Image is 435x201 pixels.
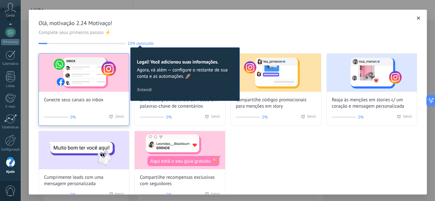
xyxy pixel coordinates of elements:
[115,114,124,120] span: 2 min
[1,84,20,88] div: Listas
[39,30,417,36] span: Complete seus primeiros passos ⚡
[211,191,220,198] span: 5 min
[1,105,20,109] div: E-mail
[6,14,15,18] span: Conta
[135,131,225,169] img: Share exclusive rewards with followers
[327,54,417,92] img: React to story mentions with a heart and personalized message
[137,67,233,80] span: Agora, vá além — configure o restante de sua conta e as automações. 🚀
[44,97,103,103] span: Conecte seus canais ao inbox
[307,114,316,120] span: 3 min
[1,148,20,152] div: Configurações
[166,191,172,198] span: 0%
[39,131,129,169] img: Greet leads with a custom message (Wizard onboarding modal)
[39,54,129,92] img: Connect your channels to the inbox
[137,87,152,92] span: Entendi
[1,125,20,130] div: Estatísticas
[140,97,220,110] span: Envie cód. promocionais com base em palavras-chave de comentários
[1,39,19,45] div: WhatsApp
[134,85,155,94] button: Entendi
[128,41,153,46] span: 10% concluído
[403,114,412,120] span: 3 min
[44,174,124,187] span: Cumprimente leads com uma mensagem personalizada
[236,97,316,110] span: Compartilhe códigos promocionais para menções em story
[39,19,417,27] span: Olá, motivação 2.24 Motivaço!
[358,114,364,120] span: 0%
[332,97,412,110] span: Reaja às menções em stories c/ um coração e mensagem personalizada
[70,191,76,198] span: 0%
[70,114,76,120] span: 0%
[1,62,20,66] div: Calendário
[231,54,321,92] img: Share promo codes for story mentions
[115,191,124,198] span: 6 min
[1,170,20,174] div: Ajuda
[166,114,172,120] span: 0%
[140,174,220,187] span: Compartilhe recompensas exclusivas com seguidores
[137,59,233,65] h2: Legal! Você adicionou suas informações.
[262,114,267,120] span: 0%
[211,114,220,120] span: 5 min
